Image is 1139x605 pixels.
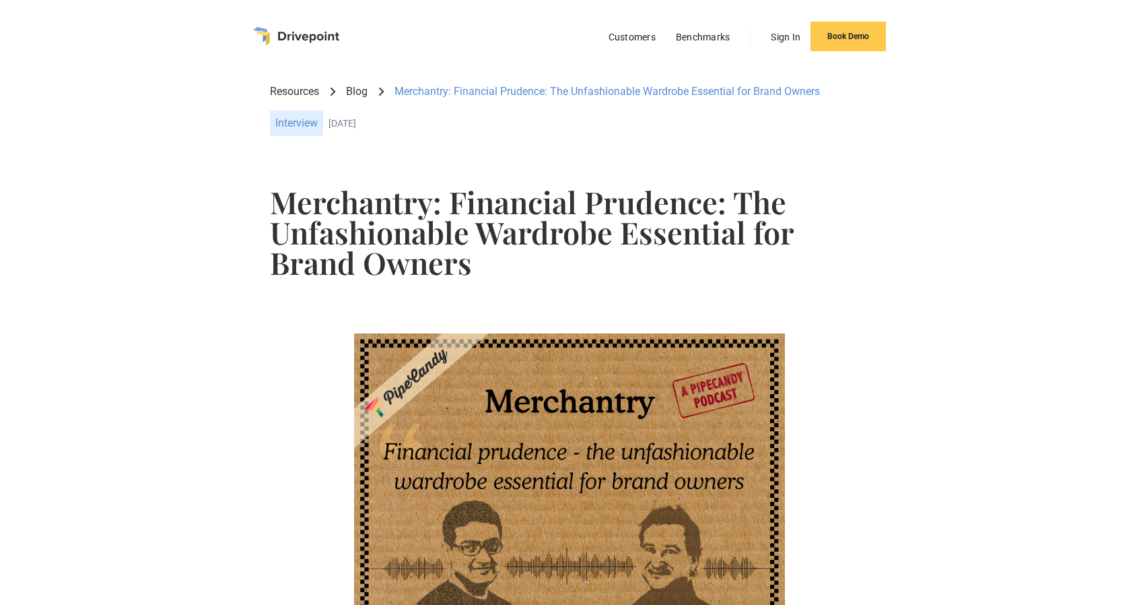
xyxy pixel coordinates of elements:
div: Interview [270,110,323,136]
a: Benchmarks [669,28,737,46]
a: home [253,27,339,46]
div: [DATE] [329,118,869,129]
a: Blog [346,84,368,99]
div: Merchantry: Financial Prudence: The Unfashionable Wardrobe Essential for Brand Owners [394,84,820,99]
h1: Merchantry: Financial Prudence: The Unfashionable Wardrobe Essential for Brand Owners [270,187,869,278]
a: Resources [270,84,319,99]
a: Book Demo [810,22,886,51]
a: Sign In [764,28,807,46]
a: Customers [602,28,662,46]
